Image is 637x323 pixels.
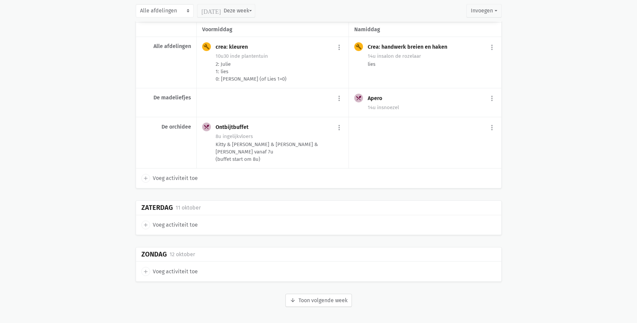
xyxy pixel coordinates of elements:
[368,60,496,68] div: lies
[466,4,501,17] button: Invoegen
[153,267,198,276] span: Voeg activiteit toe
[216,60,343,83] div: 2: Julie 1: lies 0: [PERSON_NAME] (of Lies 1+0)
[141,124,191,130] div: De orchidee
[377,53,381,59] span: in
[143,222,149,228] i: add
[197,4,255,17] button: Deze week
[143,269,149,275] i: add
[368,53,376,59] span: 14u
[216,133,221,139] span: 8u
[141,250,167,258] div: Zondag
[377,104,381,110] span: in
[143,175,149,181] i: add
[203,124,210,130] i: local_dining
[354,25,496,34] div: namiddag
[141,174,198,183] a: add Voeg activiteit toe
[223,133,253,139] span: gelijkvloers
[201,8,221,14] i: [DATE]
[230,53,268,59] span: de plantentuin
[368,95,388,102] div: Apero
[203,44,210,50] i: build
[216,124,254,131] div: Ontbijtbuffet
[216,53,229,59] span: 10u30
[290,297,296,303] i: arrow_downward
[141,267,198,276] a: add Voeg activiteit toe
[141,94,191,101] div: De madeliefjes
[170,250,195,259] div: 12 oktober
[216,44,253,50] div: crea: kleuren
[223,133,227,139] span: in
[176,203,201,212] div: 11 oktober
[202,25,343,34] div: voormiddag
[377,104,399,110] span: snoezel
[141,204,173,212] div: Zaterdag
[230,53,234,59] span: in
[356,95,362,101] i: local_dining
[141,221,198,229] a: add Voeg activiteit toe
[216,141,343,163] div: Kitty & [PERSON_NAME] & [PERSON_NAME] & [PERSON_NAME] vanaf 7u (buffet start om 8u)
[368,44,453,50] div: Crea: handwerk breien en haken
[356,44,362,50] i: build
[141,43,191,50] div: Alle afdelingen
[285,294,352,307] button: Toon volgende week
[153,221,198,229] span: Voeg activiteit toe
[153,174,198,183] span: Voeg activiteit toe
[377,53,421,59] span: salon de rozelaar
[368,104,376,110] span: 14u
